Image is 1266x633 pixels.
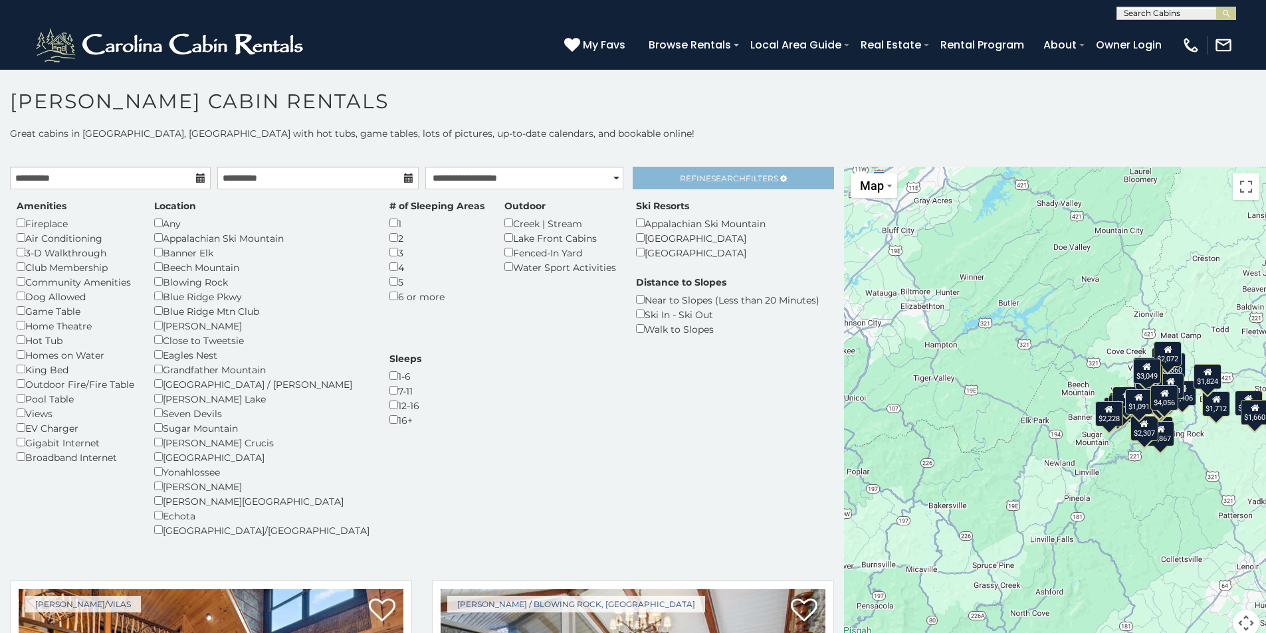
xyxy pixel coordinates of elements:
div: Walk to Slopes [636,321,819,336]
div: Beech Mountain [154,260,369,274]
div: $1,441 [1157,373,1185,399]
div: 6 or more [389,289,484,304]
div: 1-6 [389,369,421,383]
div: Creek | Stream [504,216,616,230]
img: mail-regular-white.png [1214,36,1233,54]
div: Community Amenities [17,274,134,289]
div: Lake Front Cabins [504,230,616,245]
div: 4 [389,260,484,274]
div: Blowing Rock [154,274,369,289]
div: $1,554 [1124,389,1152,414]
div: $1,867 [1147,420,1175,446]
div: $2,228 [1095,401,1123,426]
div: $1,712 [1203,391,1231,416]
div: Hot Tub [17,333,134,347]
div: $2,028 [1113,387,1141,412]
button: Toggle fullscreen view [1233,173,1259,200]
div: [GEOGRAPHIC_DATA] / [PERSON_NAME] [154,377,369,391]
div: 12-16 [389,398,421,412]
a: Add to favorites [791,597,817,625]
div: 3 [389,245,484,260]
a: [PERSON_NAME]/Vilas [25,596,141,612]
div: Club Membership [17,260,134,274]
div: Views [17,406,134,420]
div: 3-D Walkthrough [17,245,134,260]
label: Amenities [17,199,66,213]
div: $1,091 [1125,389,1153,414]
div: $3,049 [1133,359,1161,384]
a: [PERSON_NAME] / Blowing Rock, [GEOGRAPHIC_DATA] [447,596,705,612]
div: Blue Ridge Pkwy [154,289,369,304]
img: phone-regular-white.png [1182,36,1200,54]
div: Fenced-In Yard [504,245,616,260]
span: Map [860,179,884,193]
div: Air Conditioning [17,230,134,245]
div: Outdoor Fire/Fire Table [17,377,134,391]
div: EV Charger [17,420,134,435]
div: Near to Slopes (Less than 20 Minutes) [636,292,819,307]
div: $3,728 [1133,357,1161,383]
div: Banner Elk [154,245,369,260]
div: 16+ [389,412,421,427]
div: [PERSON_NAME] Lake [154,391,369,406]
label: Sleeps [389,352,421,365]
div: Blue Ridge Mtn Club [154,304,369,318]
div: $1,471 [1235,391,1263,416]
label: # of Sleeping Areas [389,199,484,213]
a: RefineSearchFilters [633,167,833,189]
div: 1 [389,216,484,230]
span: My Favs [583,37,625,53]
label: Distance to Slopes [636,276,726,289]
a: About [1037,33,1083,56]
div: $1,964 [1152,347,1180,373]
label: Ski Resorts [636,199,689,213]
div: Game Table [17,304,134,318]
div: $1,032 [1146,387,1174,412]
div: Echota [154,508,369,523]
div: Pool Table [17,391,134,406]
div: 2 [389,230,484,245]
div: King Bed [17,362,134,377]
label: Location [154,199,196,213]
div: Seven Devils [154,406,369,420]
a: Owner Login [1089,33,1168,56]
div: Ski In - Ski Out [636,307,819,321]
div: Grandfather Mountain [154,362,369,377]
div: [PERSON_NAME][GEOGRAPHIC_DATA] [154,494,369,508]
a: Real Estate [854,33,928,56]
span: Search [711,173,746,183]
div: Any [154,216,369,230]
div: 7-11 [389,383,421,398]
img: White-1-2.png [33,25,309,65]
div: Close to Tweetsie [154,333,369,347]
div: [GEOGRAPHIC_DATA] [636,245,766,260]
div: $1,824 [1194,364,1222,389]
div: [GEOGRAPHIC_DATA] [154,450,369,464]
div: Gigabit Internet [17,435,134,450]
div: [PERSON_NAME] Crucis [154,435,369,450]
div: 5 [389,274,484,289]
div: $4,056 [1151,385,1179,410]
a: Local Area Guide [744,33,848,56]
div: Home Theatre [17,318,134,333]
div: $1,667 [1145,416,1173,441]
span: Refine Filters [680,173,778,183]
div: $935 [1150,389,1172,414]
div: $1,406 [1169,381,1197,406]
label: Outdoor [504,199,546,213]
div: Homes on Water [17,347,134,362]
div: Fireplace [17,216,134,230]
div: Appalachian Ski Mountain [636,216,766,230]
button: Change map style [851,173,897,198]
a: My Favs [564,37,629,54]
div: Appalachian Ski Mountain [154,230,369,245]
a: Rental Program [934,33,1031,56]
div: [PERSON_NAME] [154,318,369,333]
div: [GEOGRAPHIC_DATA] [636,230,766,245]
div: $2,072 [1154,341,1182,366]
div: $2,307 [1130,416,1158,441]
div: [PERSON_NAME] [154,479,369,494]
div: Eagles Nest [154,347,369,362]
a: Add to favorites [369,597,395,625]
div: Sugar Mountain [154,420,369,435]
